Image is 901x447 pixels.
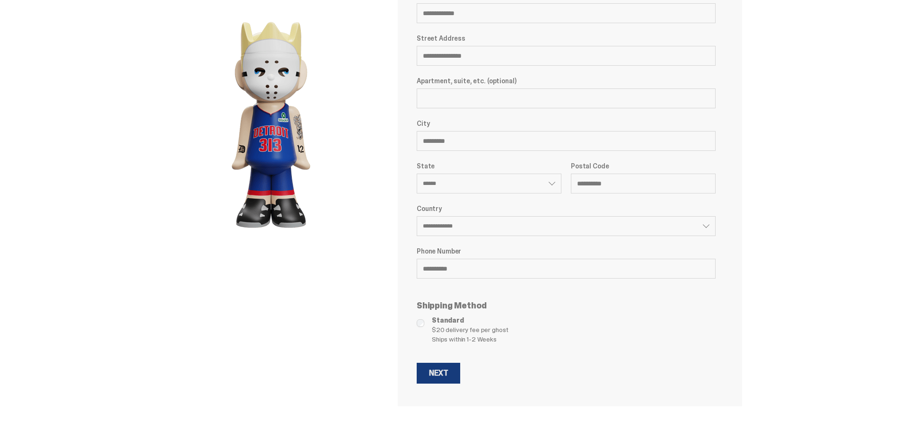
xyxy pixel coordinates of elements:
[417,205,716,212] label: Country
[417,120,716,127] label: City
[417,301,716,310] p: Shipping Method
[417,35,716,42] label: Street Address
[417,162,561,170] label: State
[429,369,448,377] div: Next
[432,325,716,334] span: $20 delivery fee per ghost
[432,316,716,325] span: Standard
[176,7,366,243] img: product image
[417,363,460,384] button: Next
[432,334,716,344] span: Ships within 1-2 Weeks
[417,247,716,255] label: Phone Number
[417,77,716,85] label: Apartment, suite, etc. (optional)
[571,162,716,170] label: Postal Code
